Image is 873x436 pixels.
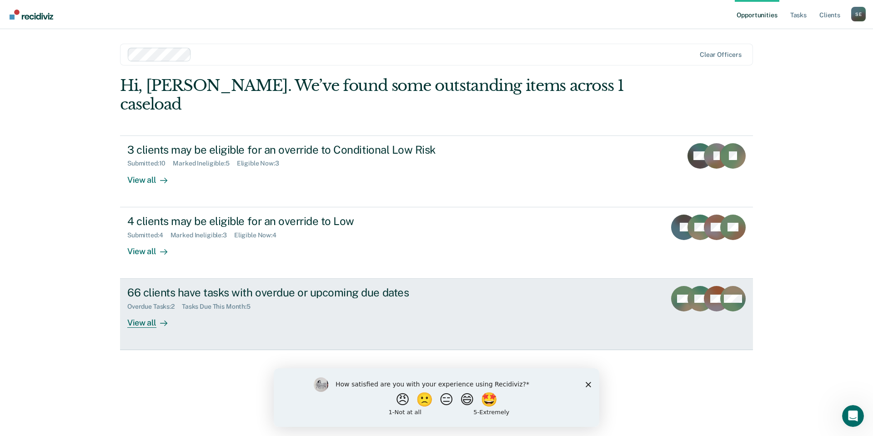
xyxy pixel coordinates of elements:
div: Submitted : 4 [127,231,171,239]
a: 66 clients have tasks with overdue or upcoming due datesOverdue Tasks:2Tasks Due This Month:5View... [120,279,753,350]
div: Submitted : 10 [127,160,173,167]
div: Overdue Tasks : 2 [127,303,182,311]
div: Marked Ineligible : 5 [173,160,236,167]
div: S E [851,7,866,21]
div: Clear officers [700,51,742,59]
a: 4 clients may be eligible for an override to LowSubmitted:4Marked Ineligible:3Eligible Now:4View all [120,207,753,279]
a: 3 clients may be eligible for an override to Conditional Low RiskSubmitted:10Marked Ineligible:5E... [120,135,753,207]
iframe: Intercom live chat [842,405,864,427]
div: Tasks Due This Month : 5 [182,303,258,311]
div: View all [127,311,178,328]
div: Hi, [PERSON_NAME]. We’ve found some outstanding items across 1 caseload [120,76,627,114]
div: 4 clients may be eligible for an override to Low [127,215,447,228]
img: Recidiviz [10,10,53,20]
button: Profile dropdown button [851,7,866,21]
div: View all [127,167,178,185]
div: Eligible Now : 3 [237,160,286,167]
div: Eligible Now : 4 [234,231,284,239]
iframe: Survey by Kim from Recidiviz [274,368,599,427]
div: View all [127,239,178,256]
div: Marked Ineligible : 3 [171,231,234,239]
div: 3 clients may be eligible for an override to Conditional Low Risk [127,143,447,156]
div: 66 clients have tasks with overdue or upcoming due dates [127,286,447,299]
